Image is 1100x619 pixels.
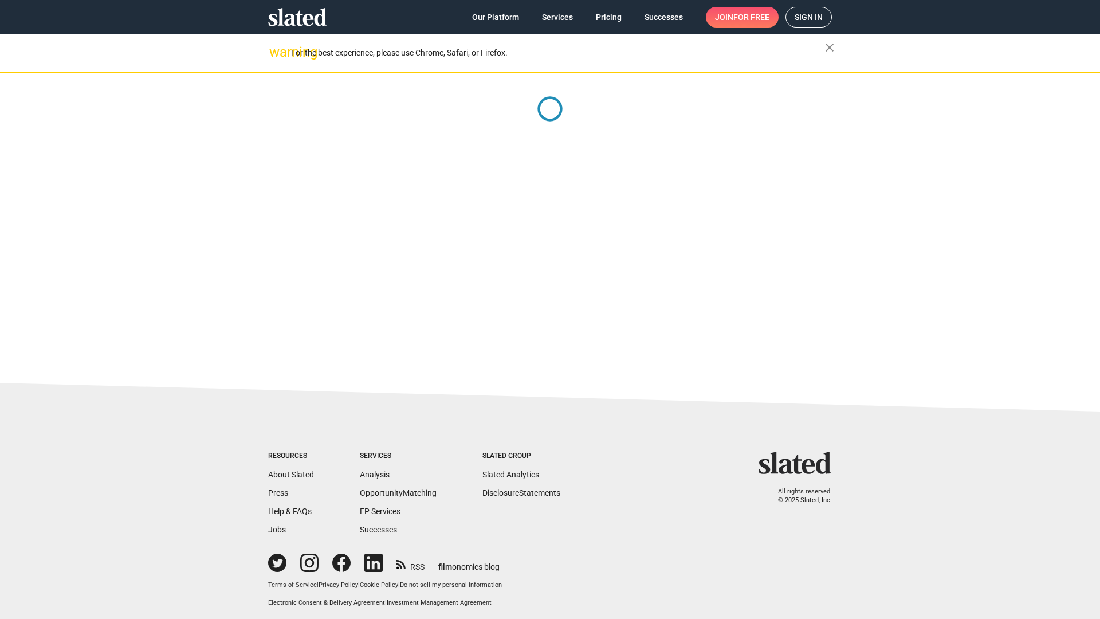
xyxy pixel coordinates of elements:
[319,581,358,589] a: Privacy Policy
[360,470,390,479] a: Analysis
[268,470,314,479] a: About Slated
[533,7,582,28] a: Services
[715,7,769,28] span: Join
[360,525,397,534] a: Successes
[268,525,286,534] a: Jobs
[438,553,500,573] a: filmonomics blog
[360,507,400,516] a: EP Services
[269,45,283,59] mat-icon: warning
[542,7,573,28] span: Services
[482,488,560,497] a: DisclosureStatements
[360,488,437,497] a: OpportunityMatching
[596,7,622,28] span: Pricing
[360,452,437,461] div: Services
[385,599,387,606] span: |
[387,599,492,606] a: Investment Management Agreement
[268,599,385,606] a: Electronic Consent & Delivery Agreement
[358,581,360,589] span: |
[645,7,683,28] span: Successes
[587,7,631,28] a: Pricing
[268,581,317,589] a: Terms of Service
[438,562,452,571] span: film
[400,581,502,590] button: Do not sell my personal information
[635,7,692,28] a: Successes
[785,7,832,28] a: Sign in
[482,452,560,461] div: Slated Group
[795,7,823,27] span: Sign in
[268,452,314,461] div: Resources
[463,7,528,28] a: Our Platform
[317,581,319,589] span: |
[482,470,539,479] a: Slated Analytics
[396,555,425,573] a: RSS
[472,7,519,28] span: Our Platform
[398,581,400,589] span: |
[268,488,288,497] a: Press
[766,488,832,504] p: All rights reserved. © 2025 Slated, Inc.
[823,41,836,54] mat-icon: close
[733,7,769,28] span: for free
[291,45,825,61] div: For the best experience, please use Chrome, Safari, or Firefox.
[360,581,398,589] a: Cookie Policy
[706,7,779,28] a: Joinfor free
[268,507,312,516] a: Help & FAQs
